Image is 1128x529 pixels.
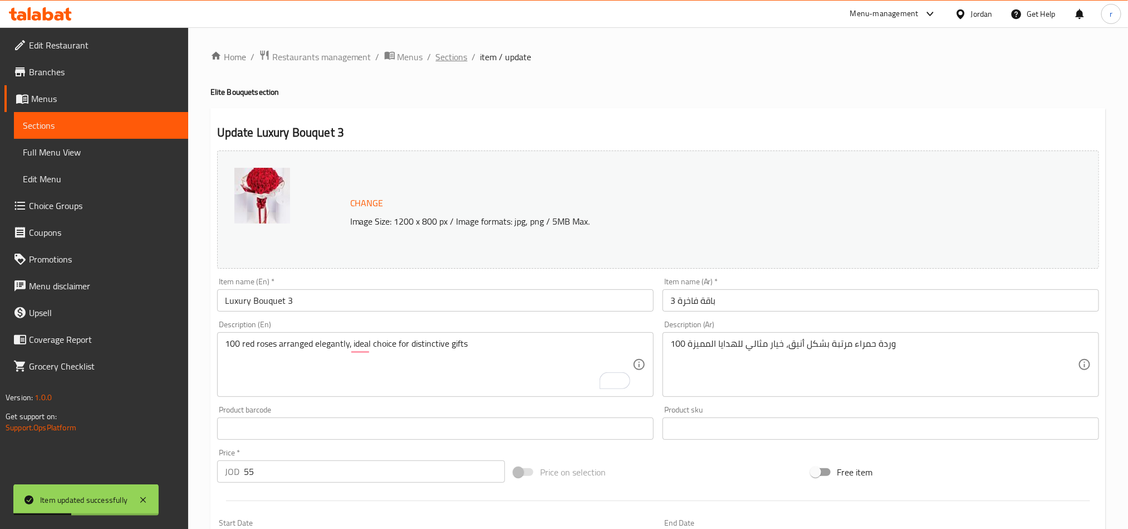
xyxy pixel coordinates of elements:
[29,279,179,293] span: Menu disclaimer
[480,50,532,64] span: item / update
[346,192,388,215] button: Change
[31,92,179,105] span: Menus
[272,50,371,64] span: Restaurants management
[4,246,188,273] a: Promotions
[428,50,431,64] li: /
[4,326,188,353] a: Coverage Report
[663,418,1099,440] input: Please enter product sku
[14,166,188,192] a: Edit Menu
[971,8,993,20] div: Jordan
[472,50,476,64] li: /
[35,390,52,405] span: 1.0.0
[4,353,188,380] a: Grocery Checklist
[4,32,188,59] a: Edit Restaurant
[251,50,254,64] li: /
[225,338,632,391] textarea: To enrich screen reader interactions, please activate Accessibility in Grammarly extension settings
[436,50,468,64] a: Sections
[350,195,384,211] span: Change
[29,226,179,239] span: Coupons
[23,119,179,132] span: Sections
[217,124,1099,141] h2: Update Luxury Bouquet 3
[29,360,179,373] span: Grocery Checklist
[670,338,1078,391] textarea: 100 وردة حمراء مرتبة بشكل أنيق، خيار مثالي للهدايا المميزة
[850,7,919,21] div: Menu-management
[346,215,982,228] p: Image Size: 1200 x 800 px / Image formats: jpg, png / 5MB Max.
[663,289,1099,312] input: Enter name Ar
[384,50,423,64] a: Menus
[244,460,505,483] input: Please enter price
[210,86,1106,98] h4: Elite Bouquet section
[23,172,179,186] span: Edit Menu
[234,168,290,224] img: %D8%A8%D8%A7%D9%82%D8%A9_%D9%81%D8%A7%D8%AE%D8%B1%D8%A9_3638952660190670913.jpg
[225,465,239,478] p: JOD
[4,192,188,219] a: Choice Groups
[376,50,380,64] li: /
[14,112,188,139] a: Sections
[29,199,179,212] span: Choice Groups
[210,50,1106,64] nav: breadcrumb
[4,273,188,299] a: Menu disclaimer
[29,333,179,346] span: Coverage Report
[6,420,76,435] a: Support.OpsPlatform
[4,219,188,246] a: Coupons
[6,390,33,405] span: Version:
[40,494,127,506] div: Item updated successfully
[217,289,654,312] input: Enter name En
[23,145,179,159] span: Full Menu View
[210,50,246,64] a: Home
[398,50,423,64] span: Menus
[6,409,57,424] span: Get support on:
[837,465,873,479] span: Free item
[29,65,179,79] span: Branches
[217,418,654,440] input: Please enter product barcode
[4,85,188,112] a: Menus
[540,465,606,479] span: Price on selection
[14,139,188,166] a: Full Menu View
[259,50,371,64] a: Restaurants management
[4,59,188,85] a: Branches
[1110,8,1112,20] span: r
[4,299,188,326] a: Upsell
[29,306,179,319] span: Upsell
[29,38,179,52] span: Edit Restaurant
[29,253,179,266] span: Promotions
